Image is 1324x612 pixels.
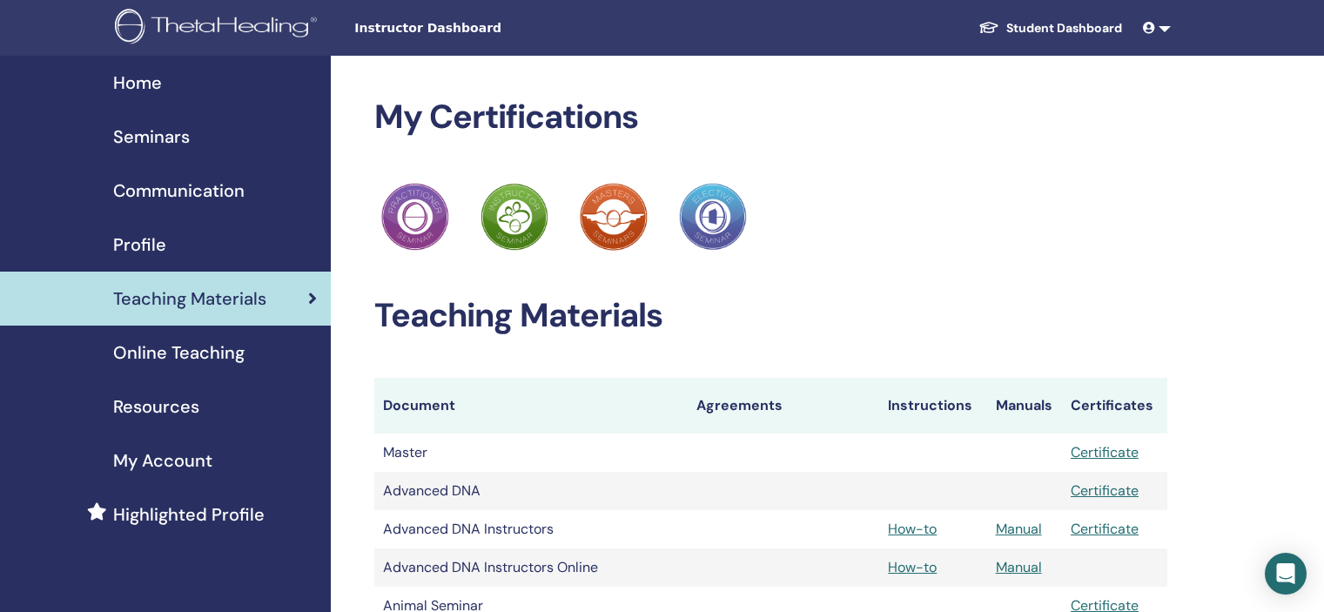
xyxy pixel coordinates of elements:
a: Certificate [1071,443,1139,461]
td: Advanced DNA Instructors Online [374,548,688,587]
th: Instructions [879,378,986,434]
a: Student Dashboard [964,12,1136,44]
span: Online Teaching [113,340,245,366]
a: How-to [888,520,937,538]
td: Advanced DNA Instructors [374,510,688,548]
img: Practitioner [580,183,648,251]
span: Highlighted Profile [113,501,265,528]
th: Document [374,378,688,434]
img: Practitioner [481,183,548,251]
h2: My Certifications [374,98,1167,138]
span: Resources [113,393,199,420]
img: Practitioner [679,183,747,251]
td: Advanced DNA [374,472,688,510]
td: Master [374,434,688,472]
img: logo.png [115,9,323,48]
h2: Teaching Materials [374,296,1167,336]
a: Certificate [1071,520,1139,538]
img: graduation-cap-white.svg [978,20,999,35]
div: Open Intercom Messenger [1265,553,1307,595]
span: Home [113,70,162,96]
a: Manual [996,558,1042,576]
img: Practitioner [381,183,449,251]
a: Manual [996,520,1042,538]
span: Profile [113,232,166,258]
span: Instructor Dashboard [354,19,615,37]
a: How-to [888,558,937,576]
th: Agreements [688,378,879,434]
th: Certificates [1062,378,1167,434]
span: Seminars [113,124,190,150]
a: Certificate [1071,481,1139,500]
span: Communication [113,178,245,204]
span: My Account [113,447,212,474]
span: Teaching Materials [113,286,266,312]
th: Manuals [987,378,1062,434]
